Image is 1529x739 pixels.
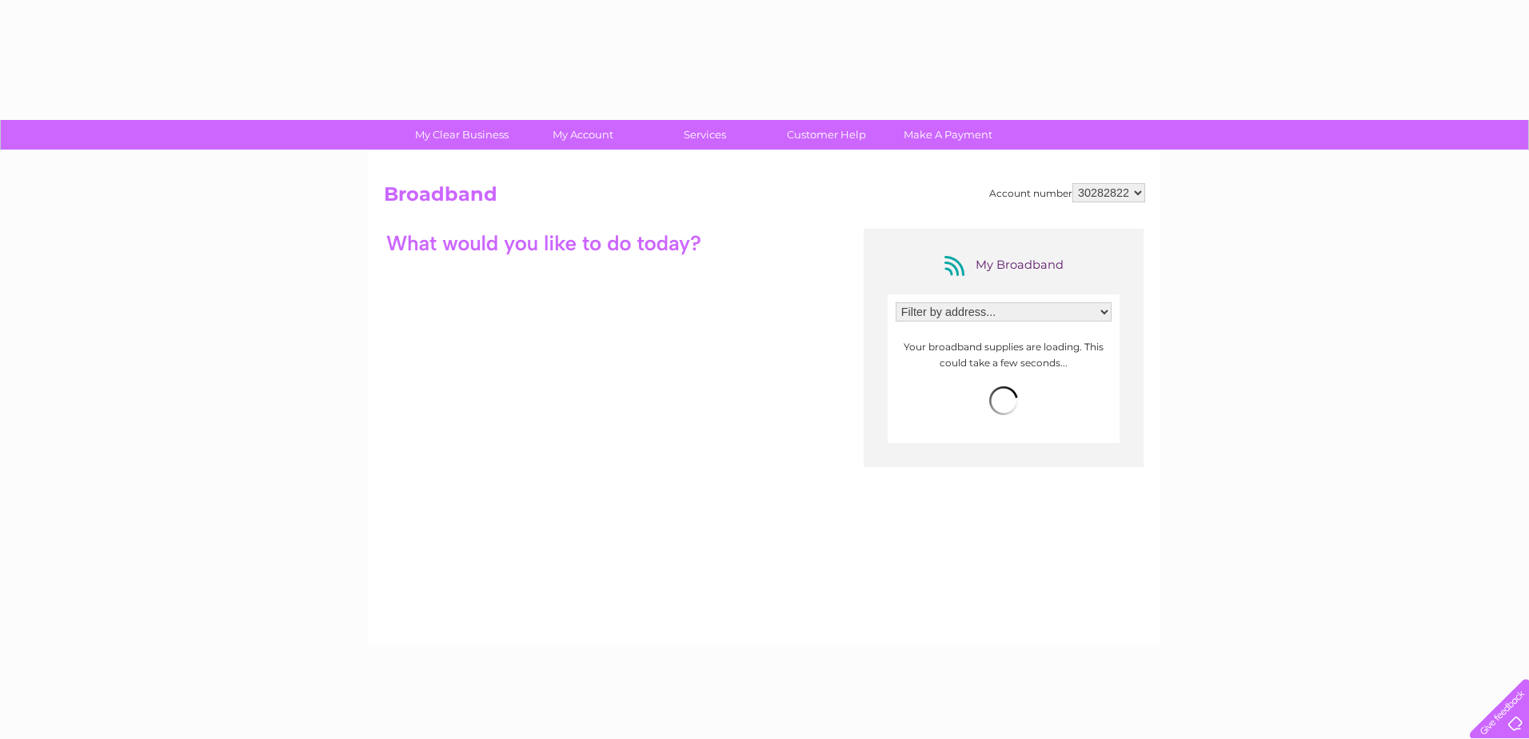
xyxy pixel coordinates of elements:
[384,183,1145,214] h2: Broadband
[396,120,528,150] a: My Clear Business
[517,120,649,150] a: My Account
[989,386,1018,415] img: loading
[989,183,1145,202] div: Account number
[896,339,1112,369] p: Your broadband supplies are loading. This could take a few seconds...
[940,253,1068,278] div: My Broadband
[639,120,771,150] a: Services
[882,120,1014,150] a: Make A Payment
[761,120,892,150] a: Customer Help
